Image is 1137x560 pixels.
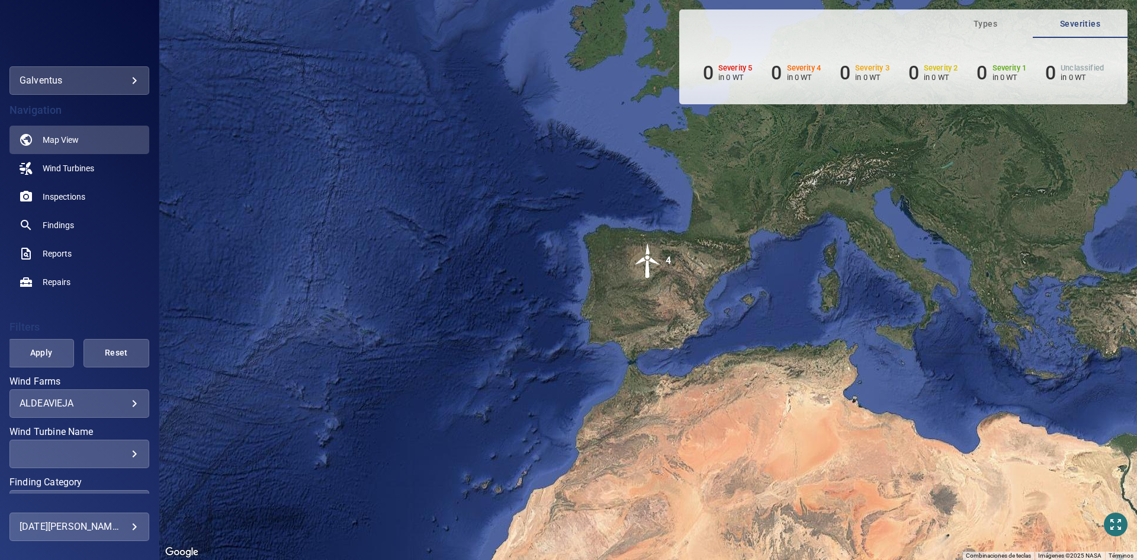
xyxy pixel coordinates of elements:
[771,62,782,84] h6: 0
[43,276,70,288] span: Repairs
[162,545,201,560] img: Google
[9,239,149,268] a: reports noActive
[908,62,919,84] h6: 0
[855,73,889,82] p: in 0 WT
[9,126,149,154] a: map active
[630,243,666,279] img: windFarmIcon.svg
[20,398,139,409] div: ALDEAVIEJA
[9,211,149,239] a: findings noActive
[666,243,671,279] div: 4
[98,345,134,360] span: Reset
[718,64,753,72] h6: Severity 5
[43,219,74,231] span: Findings
[20,71,139,90] div: galventus
[1061,73,1104,82] p: in 0 WT
[9,268,149,296] a: repairs noActive
[1109,552,1133,559] a: Términos (se abre en una nueva pestaña)
[9,427,149,437] label: Wind Turbine Name
[993,73,1027,82] p: in 0 WT
[840,62,889,84] li: Severity 3
[855,64,889,72] h6: Severity 3
[162,545,201,560] a: Abre esta zona en Google Maps (se abre en una nueva ventana)
[1045,62,1056,84] h6: 0
[977,62,1026,84] li: Severity 1
[718,73,753,82] p: in 0 WT
[9,321,149,333] h4: Filters
[945,17,1026,31] span: Types
[924,73,958,82] p: in 0 WT
[924,64,958,72] h6: Severity 2
[1040,17,1120,31] span: Severities
[83,339,149,367] button: Reset
[8,339,74,367] button: Apply
[23,345,59,360] span: Apply
[9,154,149,183] a: windturbines noActive
[47,30,111,41] img: galventus-logo
[1061,64,1104,72] h6: Unclassified
[966,552,1031,560] button: Combinaciones de teclas
[1045,62,1104,84] li: Severity Unclassified
[43,191,85,203] span: Inspections
[9,440,149,468] div: Wind Turbine Name
[1038,552,1101,559] span: Imágenes ©2025 NASA
[9,377,149,386] label: Wind Farms
[771,62,821,84] li: Severity 4
[787,64,821,72] h6: Severity 4
[9,389,149,418] div: Wind Farms
[9,66,149,95] div: galventus
[43,248,72,260] span: Reports
[840,62,850,84] h6: 0
[9,478,149,487] label: Finding Category
[703,62,753,84] li: Severity 5
[993,64,1027,72] h6: Severity 1
[703,62,714,84] h6: 0
[43,162,94,174] span: Wind Turbines
[9,183,149,211] a: inspections noActive
[43,134,79,146] span: Map View
[787,73,821,82] p: in 0 WT
[977,62,987,84] h6: 0
[9,490,149,519] div: Finding Category
[9,104,149,116] h4: Navigation
[630,243,666,280] gmp-advanced-marker: 4
[20,517,139,536] div: [DATE][PERSON_NAME]
[908,62,958,84] li: Severity 2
